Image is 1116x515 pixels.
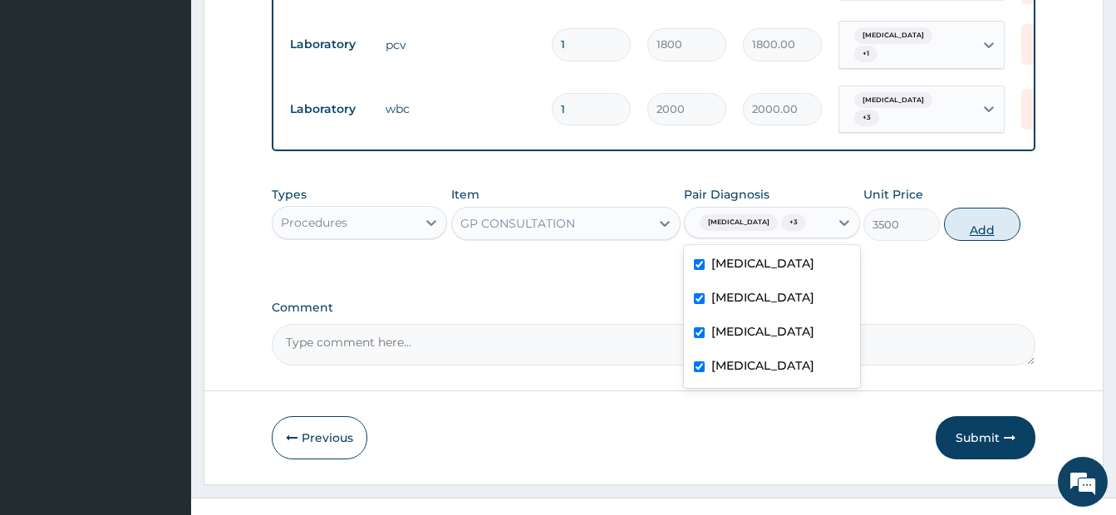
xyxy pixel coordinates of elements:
span: [MEDICAL_DATA] [700,214,778,231]
label: Types [272,188,307,202]
textarea: Type your message and hit 'Enter' [8,341,317,399]
span: + 1 [854,46,878,62]
label: Unit Price [863,186,923,203]
td: Laboratory [282,29,377,60]
button: Submit [936,416,1035,459]
label: Comment [272,301,1035,315]
span: [MEDICAL_DATA] [854,92,932,109]
label: [MEDICAL_DATA] [711,357,814,374]
span: + 3 [854,110,879,126]
label: [MEDICAL_DATA] [711,323,814,340]
span: [MEDICAL_DATA] [854,27,932,44]
button: Add [944,208,1020,241]
label: Item [451,186,479,203]
td: Laboratory [282,94,377,125]
div: Procedures [281,214,347,231]
td: wbc [377,92,543,125]
img: d_794563401_company_1708531726252_794563401 [31,83,67,125]
label: [MEDICAL_DATA] [711,289,814,306]
div: Chat with us now [86,93,279,115]
label: [MEDICAL_DATA] [711,255,814,272]
label: Pair Diagnosis [684,186,769,203]
span: We're online! [96,153,229,321]
td: pcv [377,28,543,61]
span: + 3 [781,214,806,231]
button: Previous [272,416,367,459]
div: GP CONSULTATION [460,215,575,232]
div: Minimize live chat window [273,8,312,48]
